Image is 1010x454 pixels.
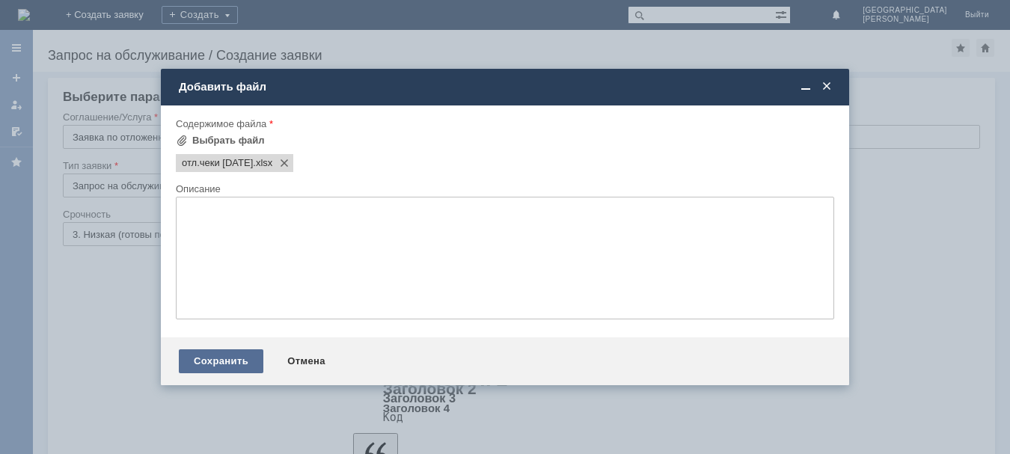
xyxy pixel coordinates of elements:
span: Закрыть [819,80,834,93]
span: Свернуть (Ctrl + M) [798,80,813,93]
div: Выбрать файл [192,135,265,147]
div: Содержимое файла [176,119,831,129]
span: отл.чеки 09.10.2025.xlsx [253,157,272,169]
div: Добрый вечер! Прошу удалить отл.чеки. [6,6,218,18]
div: Описание [176,184,831,194]
span: отл.чеки 09.10.2025.xlsx [182,157,253,169]
div: Добавить файл [179,80,834,93]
